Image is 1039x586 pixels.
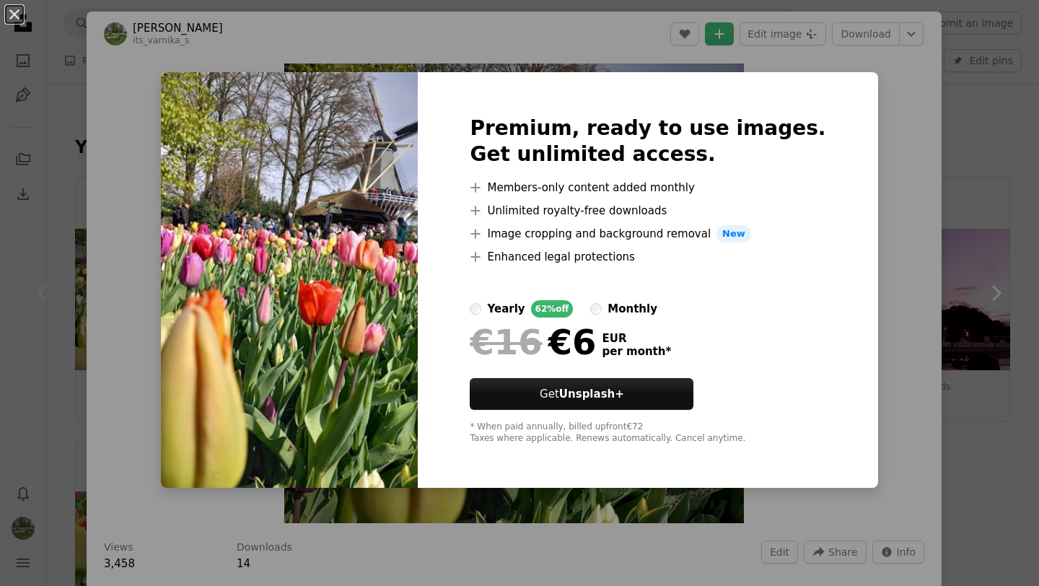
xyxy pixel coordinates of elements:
[470,225,825,242] li: Image cropping and background removal
[470,421,825,445] div: * When paid annually, billed upfront €72 Taxes where applicable. Renews automatically. Cancel any...
[590,303,602,315] input: monthly
[470,115,825,167] h2: Premium, ready to use images. Get unlimited access.
[487,300,525,318] div: yearly
[602,332,671,345] span: EUR
[470,202,825,219] li: Unlimited royalty-free downloads
[470,378,693,410] a: GetUnsplash+
[470,179,825,196] li: Members-only content added monthly
[470,323,596,361] div: €6
[608,300,657,318] div: monthly
[602,345,671,358] span: per month *
[470,323,542,361] span: €16
[559,388,624,401] strong: Unsplash+
[470,303,481,315] input: yearly62%off
[470,248,825,266] li: Enhanced legal protections
[716,225,751,242] span: New
[161,72,418,488] img: photo-1744137005716-08401bdbd7f5
[531,300,574,318] div: 62% off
